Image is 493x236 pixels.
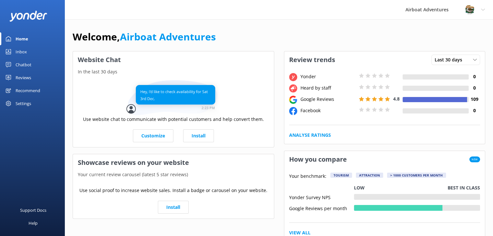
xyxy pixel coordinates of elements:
h3: How you compare [284,151,352,168]
h1: Welcome, [73,29,216,45]
h4: 0 [469,84,480,91]
span: New [469,156,480,162]
p: Your benchmark: [289,173,326,180]
span: 4.8 [393,96,400,102]
a: Airboat Adventures [120,30,216,43]
div: Settings [16,97,31,110]
h4: 0 [469,107,480,114]
p: Best in class [448,184,480,191]
div: Google Reviews [299,96,357,103]
div: Tourism [330,173,352,178]
a: Customize [133,129,173,142]
div: Help [29,217,38,230]
a: Install [183,129,214,142]
a: Install [158,201,189,214]
div: Inbox [16,45,27,58]
h4: 0 [469,73,480,80]
p: In the last 30 days [73,68,274,75]
div: Recommend [16,84,40,97]
span: Last 30 days [435,56,466,63]
div: Attraction [356,173,383,178]
p: Use website chat to communicate with potential customers and help convert them. [83,116,264,123]
img: yonder-white-logo.png [10,11,47,21]
div: > 1000 customers per month [387,173,446,178]
div: Reviews [16,71,31,84]
p: Use social proof to increase website sales. Install a badge or carousel on your website. [79,187,267,194]
img: 271-1670286363.jpg [465,5,475,15]
img: conversation... [126,80,220,115]
h3: Showcase reviews on your website [73,154,274,171]
div: Chatbot [16,58,31,71]
p: Your current review carousel (latest 5 star reviews) [73,171,274,178]
div: Facebook [299,107,357,114]
p: Low [354,184,365,191]
div: Yonder [299,73,357,80]
div: Heard by staff [299,84,357,91]
div: Yonder Survey NPS [289,194,354,200]
h4: 109 [469,96,480,103]
div: Support Docs [20,204,46,217]
a: Analyse Ratings [289,132,331,139]
h3: Website Chat [73,51,274,68]
div: Google Reviews per month [289,205,354,211]
h3: Review trends [284,51,340,68]
div: Home [16,32,28,45]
